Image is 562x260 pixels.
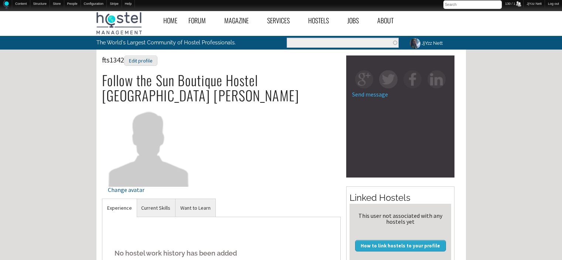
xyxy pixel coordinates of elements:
[303,12,342,29] a: Hostels
[428,70,446,88] img: in-square.png
[355,240,446,251] a: How to link hostels to your profile
[409,37,422,50] img: JjYzz Nett's picture
[379,70,397,88] img: tw-square.png
[262,12,303,29] a: Services
[158,12,183,29] a: Home
[102,72,341,103] h2: Follow the Sun Boutique Hostel [GEOGRAPHIC_DATA] [PERSON_NAME]
[176,199,215,217] a: Want to Learn
[403,70,422,88] img: fb-square.png
[108,187,190,193] div: Change avatar
[350,192,451,204] h2: Linked Hostels
[287,38,399,48] input: Enter the terms you wish to search for.
[3,0,9,9] img: Home
[342,12,372,29] a: Jobs
[96,36,251,49] p: The World's Largest Community of Hostel Professionals.
[108,141,190,193] a: Change avatar
[136,199,175,217] a: Current Skills
[352,91,388,98] a: Send message
[102,55,157,64] span: fts1342
[443,0,502,9] input: Search
[102,199,137,217] a: Experience
[124,55,157,66] div: Edit profile
[96,12,142,34] img: Hostel Management Home
[372,12,406,29] a: About
[352,213,448,224] div: This user not associated with any hostels yet
[183,12,219,29] a: Forum
[219,12,262,29] a: Magazine
[108,105,190,187] img: fts1342's picture
[355,70,373,88] img: gp-square.png
[124,55,157,64] a: Edit profile
[404,36,447,50] a: JjYzz Nett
